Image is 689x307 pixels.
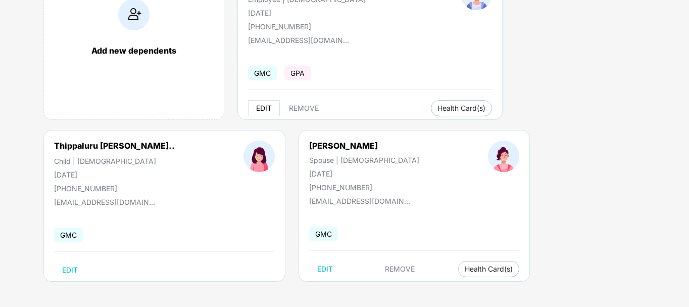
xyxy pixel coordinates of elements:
div: Thippaluru [PERSON_NAME].. [54,141,175,151]
div: [PHONE_NUMBER] [54,184,175,193]
div: [PHONE_NUMBER] [248,22,392,31]
div: Spouse | [DEMOGRAPHIC_DATA] [309,156,419,164]
div: Add new dependents [54,46,214,56]
span: GMC [309,227,338,241]
span: Health Card(s) [437,106,485,111]
button: REMOVE [281,100,327,116]
span: EDIT [317,265,333,273]
div: [DATE] [248,9,392,17]
div: [EMAIL_ADDRESS][DOMAIN_NAME] [248,36,349,45]
img: profileImage [243,141,275,172]
span: GMC [248,66,277,80]
div: [PERSON_NAME] [309,141,419,151]
button: Health Card(s) [458,261,519,277]
div: [EMAIL_ADDRESS][DOMAIN_NAME] [309,197,410,205]
div: [EMAIL_ADDRESS][DOMAIN_NAME] [54,198,155,206]
span: Health Card(s) [465,267,513,272]
span: GMC [54,228,83,242]
button: REMOVE [377,261,423,277]
span: EDIT [62,266,78,274]
button: Health Card(s) [431,100,492,116]
div: Child | [DEMOGRAPHIC_DATA] [54,157,175,165]
div: [PHONE_NUMBER] [309,183,419,192]
button: EDIT [248,100,280,116]
div: [DATE] [54,170,175,179]
div: [DATE] [309,169,419,178]
button: EDIT [309,261,341,277]
button: EDIT [54,262,86,278]
span: GPA [284,66,311,80]
span: REMOVE [385,265,415,273]
img: profileImage [488,141,519,172]
span: EDIT [256,104,272,112]
span: REMOVE [289,104,319,112]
